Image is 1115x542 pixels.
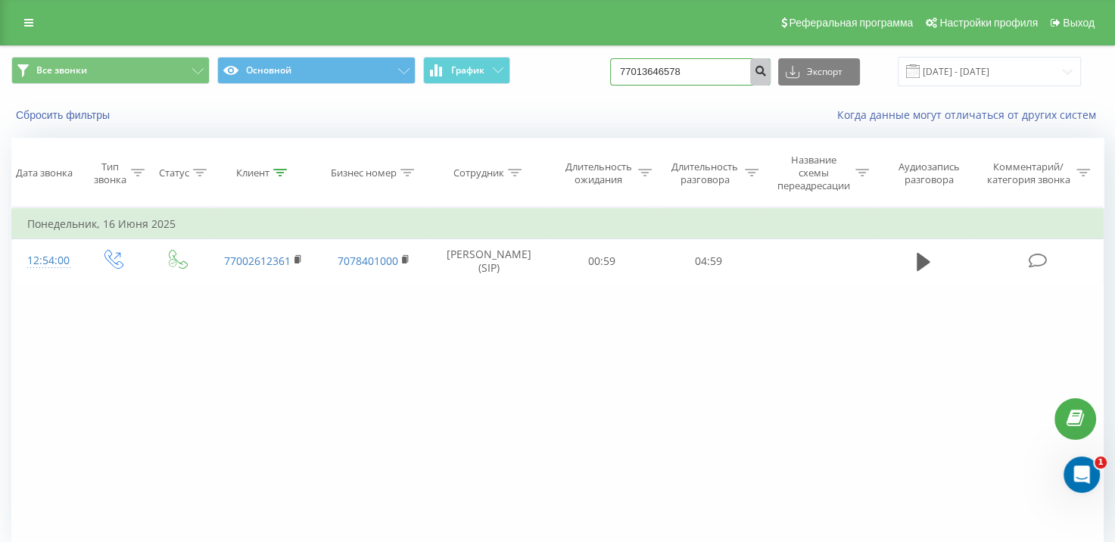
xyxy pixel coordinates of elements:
span: График [451,65,484,76]
span: Настройки профиля [939,17,1038,29]
div: Комментарий/категория звонка [984,160,1073,186]
span: Все звонки [36,64,87,76]
div: Аудиозапись разговора [886,160,971,186]
button: Экспорт [778,58,860,86]
div: Статус [159,167,189,179]
span: 1 [1095,456,1107,469]
a: 77002612361 [224,254,291,268]
div: Длительность разговора [669,160,741,186]
div: Дата звонка [16,167,73,179]
td: 00:59 [549,239,656,283]
td: [PERSON_NAME] (SIP) [429,239,549,283]
td: 04:59 [656,239,762,283]
div: 12:54:00 [27,246,65,276]
button: Все звонки [11,57,210,84]
button: Сбросить фильтры [11,108,117,122]
td: Понедельник, 16 Июня 2025 [12,209,1104,239]
div: Бизнес номер [331,167,397,179]
button: График [423,57,510,84]
input: Поиск по номеру [610,58,771,86]
div: Длительность ожидания [562,160,634,186]
span: Реферальная программа [789,17,913,29]
button: Основной [217,57,416,84]
span: Выход [1063,17,1095,29]
div: Сотрудник [453,167,504,179]
a: Когда данные могут отличаться от других систем [837,107,1104,122]
iframe: Intercom live chat [1064,456,1100,493]
a: 7078401000 [338,254,398,268]
div: Название схемы переадресации [776,154,852,192]
div: Тип звонка [93,160,126,186]
div: Клиент [236,167,269,179]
